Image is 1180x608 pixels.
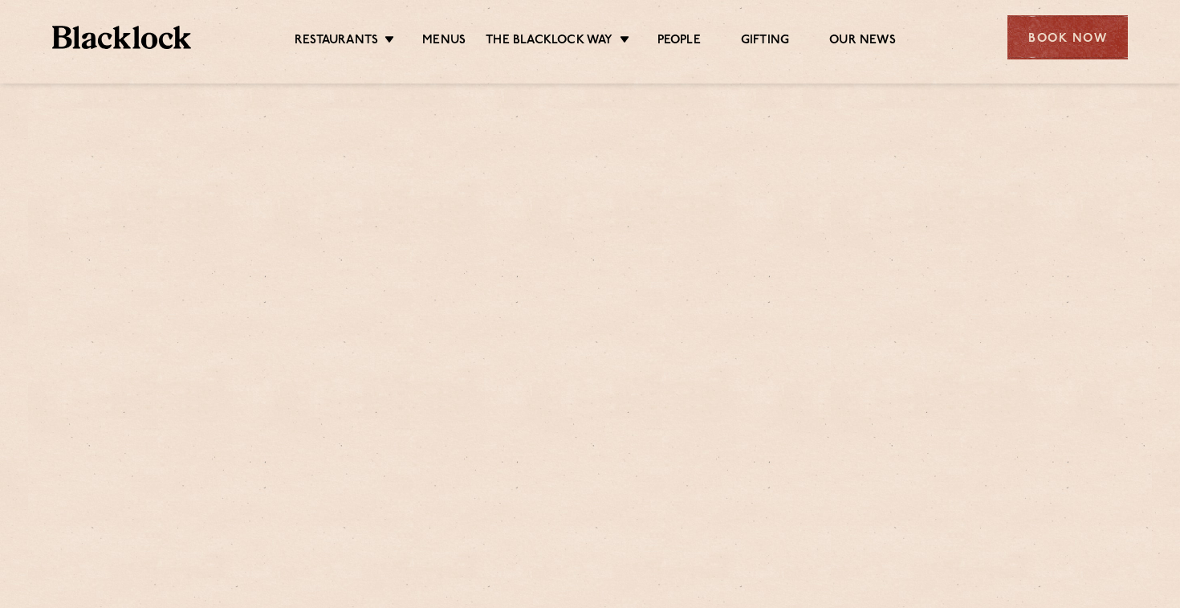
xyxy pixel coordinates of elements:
a: The Blacklock Way [486,33,612,51]
div: Book Now [1007,15,1128,59]
a: People [657,33,701,51]
a: Our News [829,33,896,51]
a: Restaurants [295,33,378,51]
a: Menus [422,33,466,51]
img: BL_Textured_Logo-footer-cropped.svg [52,26,191,49]
a: Gifting [741,33,789,51]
